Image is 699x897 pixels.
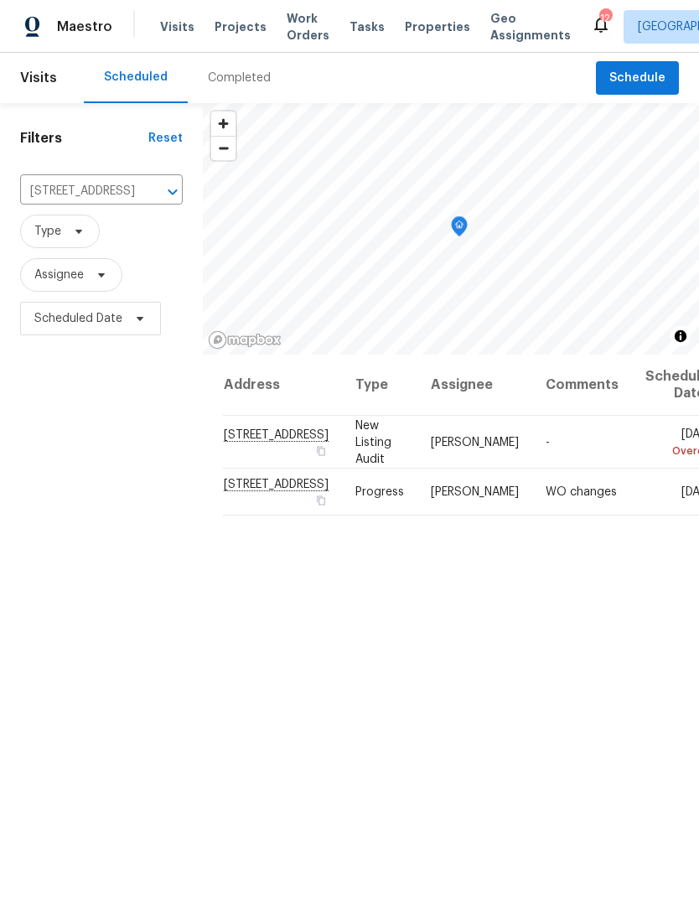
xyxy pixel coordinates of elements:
span: Type [34,223,61,240]
span: Schedule [609,68,665,89]
span: Visits [160,18,194,35]
button: Copy Address [313,443,329,458]
span: WO changes [546,486,617,498]
h1: Filters [20,130,148,147]
span: [PERSON_NAME] [431,486,519,498]
span: New Listing Audit [355,419,391,464]
a: Mapbox homepage [208,330,282,350]
div: Reset [148,130,183,147]
span: Visits [20,60,57,96]
th: Comments [532,355,632,416]
div: 12 [599,10,611,27]
button: Zoom out [211,136,236,160]
button: Zoom in [211,111,236,136]
button: Toggle attribution [671,326,691,346]
span: Scheduled Date [34,310,122,327]
span: Zoom out [211,137,236,160]
span: [PERSON_NAME] [431,436,519,448]
th: Address [223,355,342,416]
span: Progress [355,486,404,498]
span: Tasks [349,21,385,33]
th: Assignee [417,355,532,416]
button: Schedule [596,61,679,96]
span: Properties [405,18,470,35]
span: Projects [215,18,267,35]
button: Open [161,180,184,204]
span: Work Orders [287,10,329,44]
input: Search for an address... [20,179,136,205]
span: Maestro [57,18,112,35]
div: Completed [208,70,271,86]
div: Map marker [451,216,468,242]
button: Copy Address [313,493,329,508]
div: Scheduled [104,69,168,86]
span: - [546,436,550,448]
th: Type [342,355,417,416]
span: Assignee [34,267,84,283]
span: Toggle attribution [676,327,686,345]
span: Geo Assignments [490,10,571,44]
